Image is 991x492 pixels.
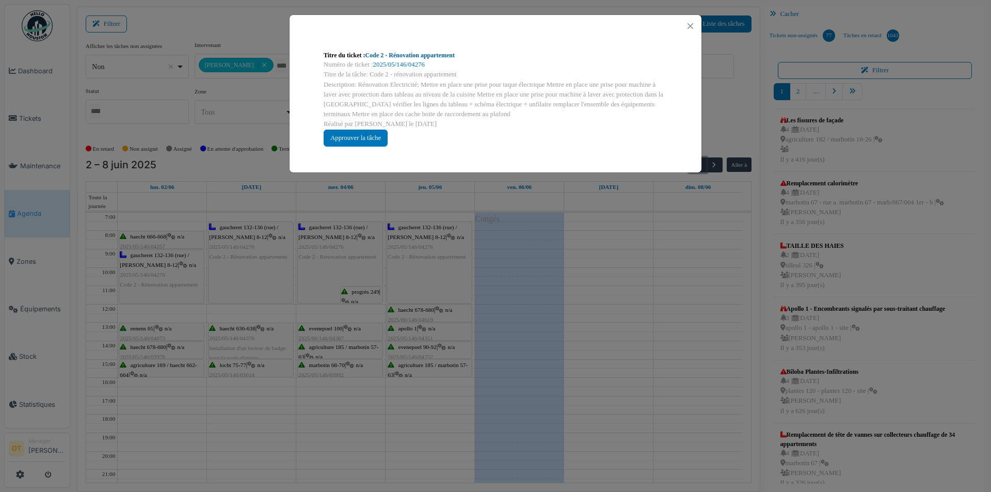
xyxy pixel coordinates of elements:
a: Code 2 - Rénovation appartement [365,52,455,59]
a: 2025/05/146/04276 [373,61,425,68]
div: Titre du ticket : [324,51,667,60]
button: Close [683,19,697,33]
div: Approuver la tâche [324,130,388,147]
div: Description: Rénovation Electricité; Mettre en place une prise pour taque électrique Mettre en pl... [324,80,667,120]
div: Réalisé par [PERSON_NAME] le [DATE] [324,119,667,129]
div: Titre de la tâche: Code 2 - rénovation appartement [324,70,667,80]
div: Numéro de ticket : [324,60,667,70]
